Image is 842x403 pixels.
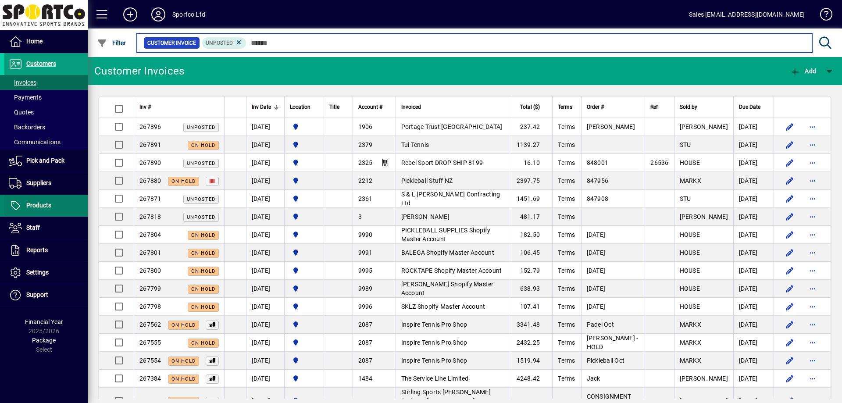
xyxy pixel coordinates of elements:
[509,136,552,154] td: 1139.27
[26,224,40,231] span: Staff
[587,375,600,382] span: Jack
[733,190,774,208] td: [DATE]
[680,213,728,220] span: [PERSON_NAME]
[329,102,347,112] div: Title
[9,124,45,131] span: Backorders
[171,358,196,364] span: On hold
[783,192,797,206] button: Edit
[401,102,504,112] div: Invoiced
[733,172,774,190] td: [DATE]
[290,302,318,311] span: Sportco Ltd Warehouse
[806,228,820,242] button: More options
[587,195,609,202] span: 847908
[401,102,421,112] span: Invoiced
[733,352,774,370] td: [DATE]
[358,357,373,364] span: 2087
[401,141,429,148] span: Tui Tennis
[806,138,820,152] button: More options
[139,177,161,184] span: 267880
[783,335,797,350] button: Edit
[116,7,144,22] button: Add
[788,63,818,79] button: Add
[514,102,548,112] div: Total ($)
[4,75,88,90] a: Invoices
[139,102,151,112] span: Inv #
[358,177,373,184] span: 2212
[783,210,797,224] button: Edit
[139,267,161,274] span: 267800
[806,317,820,332] button: More options
[171,322,196,328] span: On hold
[358,285,373,292] span: 9989
[783,156,797,170] button: Edit
[25,318,63,325] span: Financial Year
[358,213,362,220] span: 3
[191,143,215,148] span: On hold
[290,158,318,168] span: Sportco Ltd Warehouse
[806,335,820,350] button: More options
[509,226,552,244] td: 182.50
[783,282,797,296] button: Edit
[783,264,797,278] button: Edit
[783,228,797,242] button: Edit
[246,208,284,226] td: [DATE]
[329,102,339,112] span: Title
[290,176,318,185] span: Sportco Ltd Warehouse
[246,226,284,244] td: [DATE]
[290,122,318,132] span: Sportco Ltd Warehouse
[191,286,215,292] span: On hold
[509,316,552,334] td: 3341.48
[806,210,820,224] button: More options
[733,298,774,316] td: [DATE]
[290,230,318,239] span: Sportco Ltd Warehouse
[172,7,205,21] div: Sportco Ltd
[509,190,552,208] td: 1451.69
[509,262,552,280] td: 152.79
[187,160,215,166] span: Unposted
[650,102,658,112] span: Ref
[680,303,700,310] span: HOUSE
[587,357,625,364] span: Pickleball Oct
[806,120,820,134] button: More options
[4,31,88,53] a: Home
[26,246,48,253] span: Reports
[587,285,606,292] span: [DATE]
[680,339,701,346] span: MARKX
[202,37,246,49] mat-chip: Customer Invoice Status: Unposted
[191,250,215,256] span: On hold
[187,214,215,220] span: Unposted
[206,40,233,46] span: Unposted
[558,321,575,328] span: Terms
[783,317,797,332] button: Edit
[358,249,373,256] span: 9991
[26,157,64,164] span: Pick and Pack
[290,338,318,347] span: Sportco Ltd Warehouse
[587,249,606,256] span: [DATE]
[358,375,373,382] span: 1484
[191,232,215,238] span: On hold
[806,264,820,278] button: More options
[401,357,467,364] span: Inspire Tennis Pro Shop
[9,139,61,146] span: Communications
[252,102,279,112] div: Inv Date
[246,370,284,388] td: [DATE]
[806,353,820,367] button: More options
[26,179,51,186] span: Suppliers
[4,90,88,105] a: Payments
[558,357,575,364] span: Terms
[587,267,606,274] span: [DATE]
[587,123,635,130] span: [PERSON_NAME]
[95,35,128,51] button: Filter
[26,38,43,45] span: Home
[680,375,728,382] span: [PERSON_NAME]
[4,105,88,120] a: Quotes
[252,102,271,112] span: Inv Date
[680,123,728,130] span: [PERSON_NAME]
[139,123,161,130] span: 267896
[9,79,36,86] span: Invoices
[290,102,310,112] span: Location
[246,136,284,154] td: [DATE]
[246,334,284,352] td: [DATE]
[9,109,34,116] span: Quotes
[509,154,552,172] td: 16.10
